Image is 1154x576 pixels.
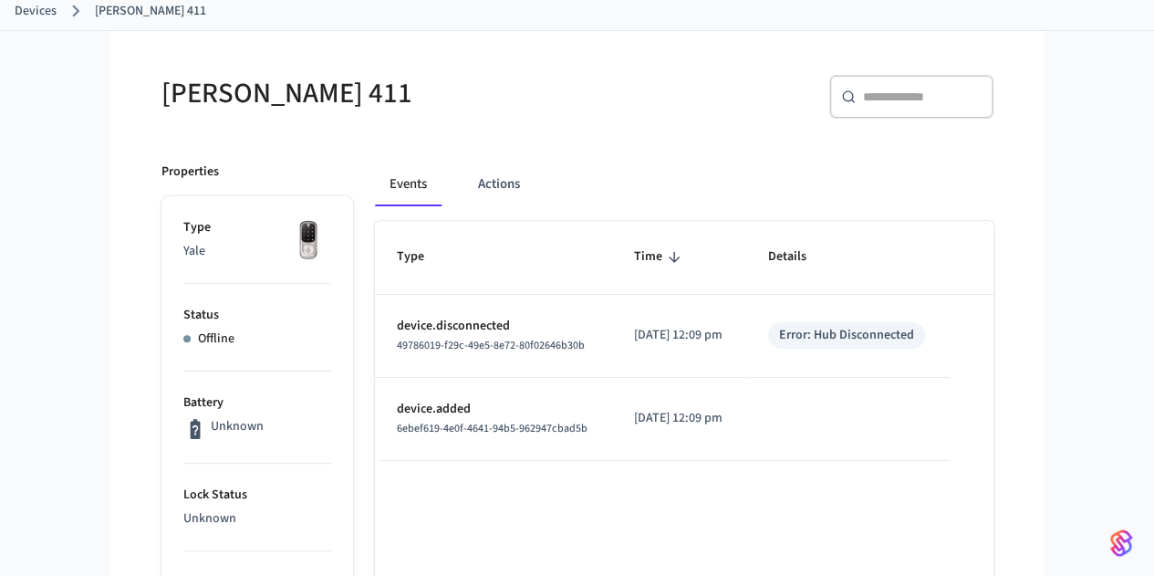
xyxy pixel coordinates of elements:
span: Time [634,243,686,271]
a: Devices [15,2,57,21]
button: Actions [463,162,535,206]
p: Unknown [211,417,264,436]
div: Error: Hub Disconnected [779,326,914,345]
p: Unknown [183,509,331,529]
p: [DATE] 12:09 pm [634,326,724,345]
p: Offline [198,330,234,349]
span: 6ebef619-4e0f-4641-94b5-962947cbad5b [397,421,587,436]
img: SeamLogoGradient.69752ec5.svg [1110,529,1132,558]
p: Type [183,218,331,237]
p: Yale [183,242,331,261]
button: Events [375,162,442,206]
p: device.added [397,400,590,419]
img: Yale Assure Touchscreen Wifi Smart Lock, Satin Nickel, Front [286,218,331,264]
a: [PERSON_NAME] 411 [95,2,206,21]
p: device.disconnected [397,317,590,336]
p: Properties [161,162,219,182]
p: Lock Status [183,486,331,505]
table: sticky table [375,221,993,460]
p: Battery [183,393,331,413]
span: Type [397,243,448,271]
span: Details [768,243,830,271]
p: [DATE] 12:09 pm [634,409,724,428]
h5: [PERSON_NAME] 411 [161,75,567,112]
div: ant example [375,162,993,206]
p: Status [183,306,331,325]
span: 49786019-f29c-49e5-8e72-80f02646b30b [397,338,585,353]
